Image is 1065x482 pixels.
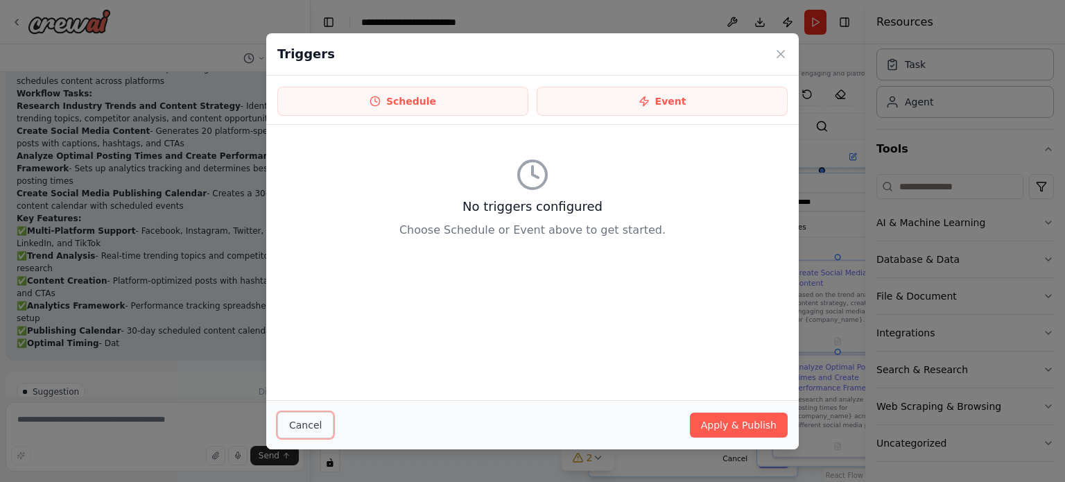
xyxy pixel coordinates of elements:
button: Event [537,87,788,116]
p: Choose Schedule or Event above to get started. [277,222,788,239]
button: Apply & Publish [690,413,788,438]
h2: Triggers [277,44,335,64]
button: Schedule [277,87,528,116]
button: Cancel [277,412,334,438]
h3: No triggers configured [277,197,788,216]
